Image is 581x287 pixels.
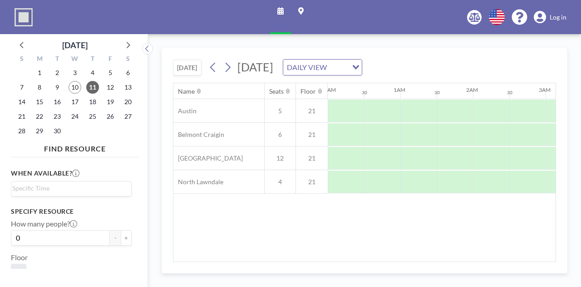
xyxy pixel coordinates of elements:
[84,54,101,65] div: T
[86,66,99,79] span: Thursday, September 4, 2025
[173,131,224,139] span: Belmont Craigin
[69,96,81,108] span: Wednesday, September 17, 2025
[321,86,336,93] div: 12AM
[104,81,117,94] span: Friday, September 12, 2025
[434,90,440,96] div: 30
[66,54,84,65] div: W
[330,61,347,73] input: Search for option
[33,125,46,137] span: Monday, September 29, 2025
[173,154,243,162] span: [GEOGRAPHIC_DATA]
[33,96,46,108] span: Monday, September 15, 2025
[11,207,132,216] h3: Specify resource
[122,81,134,94] span: Saturday, September 13, 2025
[62,39,88,51] div: [DATE]
[296,107,328,115] span: 21
[13,54,31,65] div: S
[265,178,295,186] span: 4
[11,181,131,195] div: Search for option
[119,54,137,65] div: S
[173,60,202,76] button: [DATE]
[33,81,46,94] span: Monday, September 8, 2025
[104,110,117,123] span: Friday, September 26, 2025
[539,86,551,93] div: 3AM
[362,90,367,96] div: 30
[122,96,134,108] span: Saturday, September 20, 2025
[265,107,295,115] span: 5
[31,54,49,65] div: M
[173,107,197,115] span: Austin
[15,267,23,277] span: 21
[15,125,28,137] span: Sunday, September 28, 2025
[466,86,478,93] div: 2AM
[122,66,134,79] span: Saturday, September 6, 2025
[86,110,99,123] span: Thursday, September 25, 2025
[300,87,316,96] div: Floor
[86,81,99,94] span: Thursday, September 11, 2025
[101,54,119,65] div: F
[33,66,46,79] span: Monday, September 1, 2025
[296,131,328,139] span: 21
[69,66,81,79] span: Wednesday, September 3, 2025
[296,154,328,162] span: 21
[173,178,223,186] span: North Lawndale
[285,61,329,73] span: DAILY VIEW
[33,110,46,123] span: Monday, September 22, 2025
[394,86,405,93] div: 1AM
[178,87,195,96] div: Name
[104,66,117,79] span: Friday, September 5, 2025
[51,81,64,94] span: Tuesday, September 9, 2025
[296,178,328,186] span: 21
[51,125,64,137] span: Tuesday, September 30, 2025
[11,253,28,262] label: Floor
[11,219,77,228] label: How many people?
[550,13,566,21] span: Log in
[51,110,64,123] span: Tuesday, September 23, 2025
[49,54,66,65] div: T
[69,110,81,123] span: Wednesday, September 24, 2025
[69,81,81,94] span: Wednesday, September 10, 2025
[15,96,28,108] span: Sunday, September 14, 2025
[86,96,99,108] span: Thursday, September 18, 2025
[110,230,121,246] button: -
[121,230,132,246] button: +
[12,183,126,193] input: Search for option
[122,110,134,123] span: Saturday, September 27, 2025
[265,131,295,139] span: 6
[534,11,566,24] a: Log in
[11,141,139,153] h4: FIND RESOURCE
[51,66,64,79] span: Tuesday, September 2, 2025
[237,60,273,74] span: [DATE]
[15,81,28,94] span: Sunday, September 7, 2025
[104,96,117,108] span: Friday, September 19, 2025
[51,96,64,108] span: Tuesday, September 16, 2025
[265,154,295,162] span: 12
[15,8,33,26] img: organization-logo
[507,90,512,96] div: 30
[283,60,362,75] div: Search for option
[15,110,28,123] span: Sunday, September 21, 2025
[269,87,284,96] div: Seats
